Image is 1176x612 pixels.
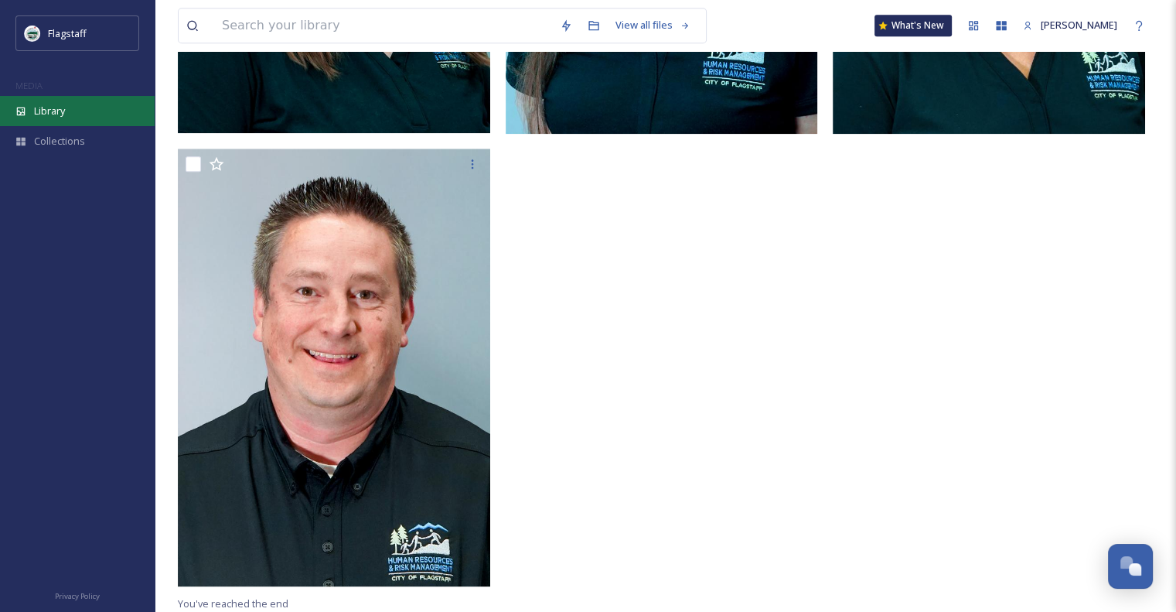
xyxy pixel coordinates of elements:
[178,597,288,610] span: You've reached the end
[15,80,43,91] span: MEDIA
[178,149,490,586] img: Aaron_edit.jpg
[214,9,552,43] input: Search your library
[34,104,65,118] span: Library
[874,15,952,36] a: What's New
[55,586,100,604] a: Privacy Policy
[34,134,85,149] span: Collections
[48,26,87,40] span: Flagstaff
[608,10,698,40] a: View all files
[1041,18,1117,32] span: [PERSON_NAME]
[55,591,100,601] span: Privacy Policy
[1108,544,1153,589] button: Open Chat
[1015,10,1125,40] a: [PERSON_NAME]
[25,26,40,41] img: images%20%282%29.jpeg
